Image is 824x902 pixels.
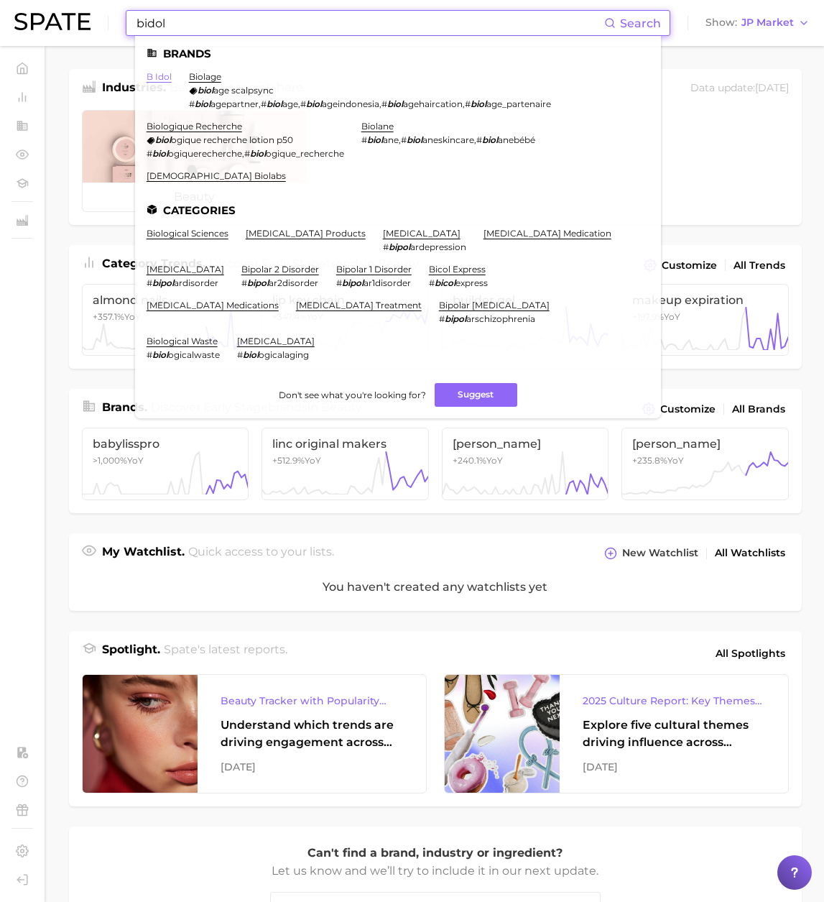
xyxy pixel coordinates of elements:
[221,758,403,776] div: [DATE]
[660,403,716,415] span: Customize
[583,758,765,776] div: [DATE]
[732,403,785,415] span: All Brands
[621,428,789,500] a: [PERSON_NAME]+235.8%YoY
[213,85,274,96] span: age scalpsync
[269,277,318,288] span: ar2disorder
[272,455,321,466] span: +512.9% YoY
[453,455,503,466] span: +240.1% YoY
[82,110,307,212] a: beauty
[410,241,466,252] span: ardepression
[210,98,259,109] span: agepartner
[702,14,813,32] button: ShowJP Market
[403,98,463,109] span: agehaircation
[733,259,785,272] span: All Trends
[336,277,342,288] span: #
[174,277,218,288] span: ardisorder
[715,547,785,559] span: All Watchlists
[401,134,407,145] span: #
[471,98,486,109] em: biol
[93,455,144,466] span: YoY
[583,717,765,751] div: Explore five cultural themes driving influence across beauty, food, and pop culture.
[237,336,315,346] a: [MEDICAL_DATA]
[439,313,445,324] span: #
[69,563,802,611] div: You haven't created any watchlists yet
[306,98,322,109] em: biol
[429,277,435,288] span: #
[147,71,172,82] a: b idol
[730,256,789,275] a: All Trends
[102,257,205,270] span: Category Trends .
[383,228,460,239] a: [MEDICAL_DATA]
[244,148,250,159] span: #
[640,255,720,275] button: Customize
[705,19,737,27] span: Show
[102,400,147,414] span: Brands .
[622,547,698,559] span: New Watchlist
[147,264,224,275] a: [MEDICAL_DATA]
[82,284,249,356] a: almond nails+357.1%YoY
[102,79,166,98] h1: Industries.
[93,293,239,307] span: almond nails
[381,98,387,109] span: #
[383,241,389,252] span: #
[266,148,344,159] span: ogique_recherche
[164,641,287,666] h2: Spate's latest reports.
[195,98,210,109] em: biol
[728,400,789,419] a: All Brands
[171,134,293,145] span: ogique recherche lotion p50
[435,383,517,407] button: Suggest
[476,134,482,145] span: #
[429,264,486,275] a: bicol express
[188,543,334,563] h2: Quick access to your lists.
[270,844,601,862] p: Can't find a brand, industry or ingredient?
[498,134,535,145] span: anebébé
[272,437,418,451] span: linc original makers
[93,455,127,466] span: >1,000%
[241,264,319,275] a: bipolar 2 disorder
[322,98,379,109] span: ageindonesia
[621,284,789,356] a: makeup expiration+197.9%YoY
[267,98,282,109] em: biol
[198,85,213,96] em: biol
[221,717,403,751] div: Understand which trends are driving engagement across platforms in the skin, hair, makeup, and fr...
[465,98,471,109] span: #
[407,134,422,145] em: biol
[632,437,778,451] span: [PERSON_NAME]
[422,134,474,145] span: aneskincare
[243,349,259,360] em: biol
[147,336,218,346] a: biological waste
[361,121,394,132] a: biolane
[270,862,601,880] p: Let us know and we’ll try to include it in our next update.
[83,183,306,211] span: beauty
[168,349,220,360] span: ogicalwaste
[716,645,785,662] span: All Spotlights
[261,428,429,500] a: linc original makers+512.9%YoY
[690,79,789,98] div: Data update: [DATE]
[93,311,141,322] span: +357.1% YoY
[439,300,550,310] a: bipolar [MEDICAL_DATA]
[601,543,701,563] button: New Watchlist
[445,313,466,324] em: bipol
[93,437,239,451] span: babylisspro
[632,455,684,466] span: +235.8% YoY
[247,277,269,288] em: bipol
[147,121,242,132] a: biologique recherche
[466,313,535,324] span: arschizophrenia
[259,349,309,360] span: ogicalaging
[147,170,286,181] a: [DEMOGRAPHIC_DATA] biolabs
[662,259,717,272] span: Customize
[444,674,789,793] a: 2025 Culture Report: Key Themes That Are Shaping Consumer DemandExplore five cultural themes driv...
[147,204,649,216] li: Categories
[711,543,789,563] a: All Watchlists
[620,17,661,30] span: Search
[486,98,551,109] span: age_partenaire
[147,47,649,60] li: Brands
[189,98,551,109] div: , , , ,
[168,148,242,159] span: ogiquerecherche
[152,349,168,360] em: biol
[361,134,367,145] span: #
[455,277,488,288] span: express
[367,134,383,145] em: biol
[147,228,228,239] a: biological sciences
[241,277,247,288] span: #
